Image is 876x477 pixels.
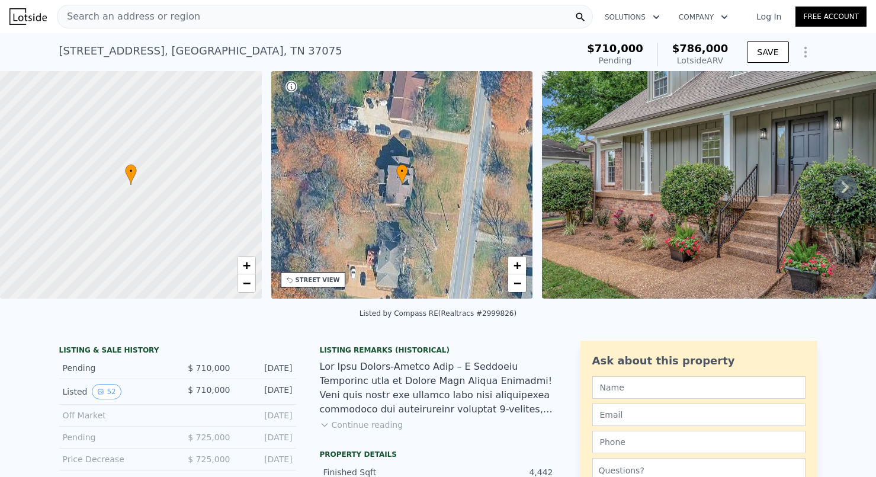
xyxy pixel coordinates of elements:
[587,55,643,66] div: Pending
[125,166,137,177] span: •
[320,450,557,459] div: Property details
[595,7,669,28] button: Solutions
[63,384,168,399] div: Listed
[242,258,250,273] span: +
[360,309,516,318] div: Listed by Compass RE (Realtracs #2999826)
[396,166,408,177] span: •
[514,276,521,290] span: −
[188,433,230,442] span: $ 725,000
[188,385,230,395] span: $ 710,000
[592,353,806,369] div: Ask about this property
[672,55,729,66] div: Lotside ARV
[592,431,806,453] input: Phone
[92,384,121,399] button: View historical data
[125,164,137,185] div: •
[747,41,788,63] button: SAVE
[59,345,296,357] div: LISTING & SALE HISTORY
[63,453,168,465] div: Price Decrease
[240,431,293,443] div: [DATE]
[514,258,521,273] span: +
[587,42,643,55] span: $710,000
[320,360,557,417] div: Lor Ipsu Dolors-Ametco Adip – E Seddoeiu Temporinc utla et Dolore Magn Aliqua Enimadmi! Veni quis...
[63,409,168,421] div: Off Market
[508,274,526,292] a: Zoom out
[63,431,168,443] div: Pending
[63,362,168,374] div: Pending
[795,7,867,27] a: Free Account
[592,376,806,399] input: Name
[238,274,255,292] a: Zoom out
[396,164,408,185] div: •
[59,43,342,59] div: [STREET_ADDRESS] , [GEOGRAPHIC_DATA] , TN 37075
[238,257,255,274] a: Zoom in
[742,11,795,23] a: Log In
[240,409,293,421] div: [DATE]
[188,363,230,373] span: $ 710,000
[240,362,293,374] div: [DATE]
[240,384,293,399] div: [DATE]
[188,454,230,464] span: $ 725,000
[592,404,806,426] input: Email
[296,276,340,284] div: STREET VIEW
[242,276,250,290] span: −
[9,8,47,25] img: Lotside
[240,453,293,465] div: [DATE]
[320,345,557,355] div: Listing Remarks (Historical)
[669,7,737,28] button: Company
[672,42,729,55] span: $786,000
[794,40,817,64] button: Show Options
[57,9,200,24] span: Search an address or region
[320,419,403,431] button: Continue reading
[508,257,526,274] a: Zoom in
